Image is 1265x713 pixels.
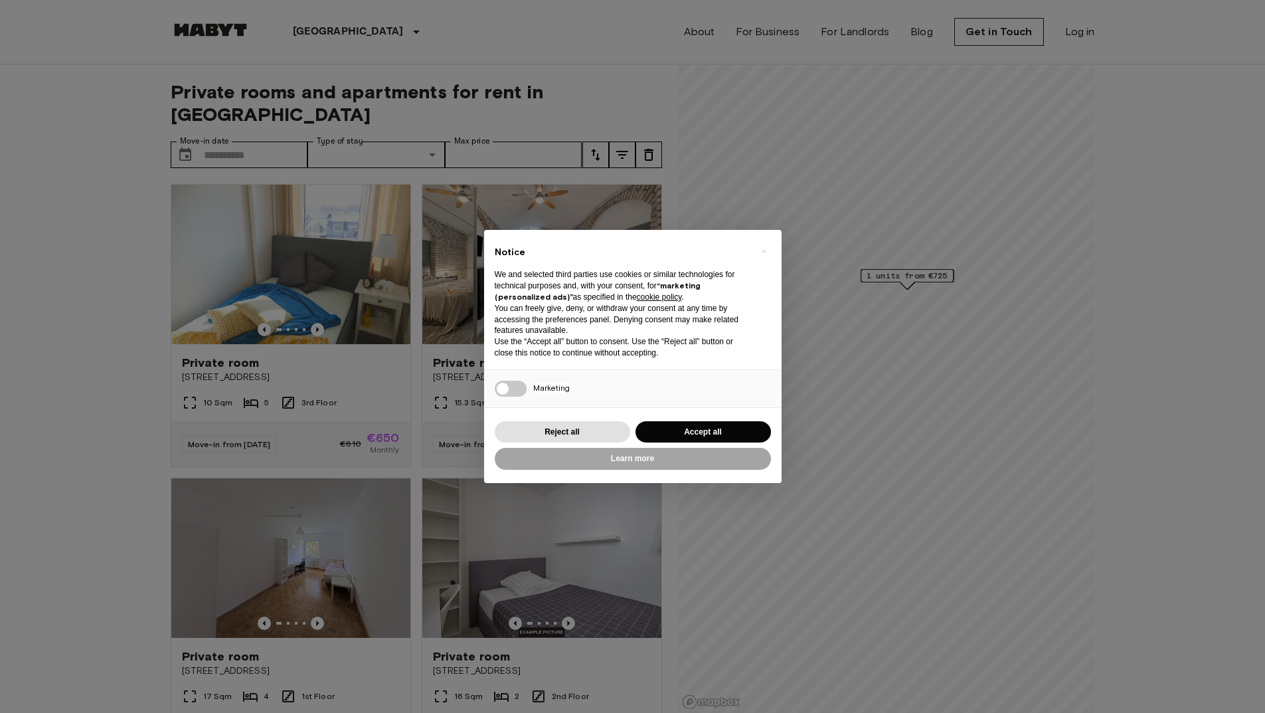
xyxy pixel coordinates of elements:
p: We and selected third parties use cookies or similar technologies for technical purposes and, wit... [495,269,750,302]
a: cookie policy [637,292,682,302]
p: Use the “Accept all” button to consent. Use the “Reject all” button or close this notice to conti... [495,336,750,359]
h2: Notice [495,246,750,259]
span: Marketing [533,383,570,393]
button: Close this notice [754,241,775,262]
strong: “marketing (personalized ads)” [495,280,701,302]
p: You can freely give, deny, or withdraw your consent at any time by accessing the preferences pane... [495,303,750,336]
span: × [762,243,766,259]
button: Reject all [495,421,630,443]
button: Accept all [635,421,771,443]
button: Learn more [495,448,771,470]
